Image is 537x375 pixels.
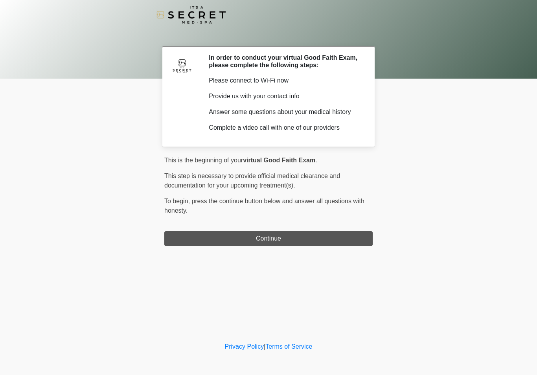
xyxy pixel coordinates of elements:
[158,28,379,43] h1: ‎ ‎
[164,173,340,189] span: This step is necessary to provide official medical clearance and documentation for your upcoming ...
[164,198,364,214] span: press the continue button below and answer all questions with honesty.
[164,157,243,164] span: This is the beginning of your
[265,343,312,350] a: Terms of Service
[264,343,265,350] a: |
[315,157,317,164] span: .
[164,231,373,246] button: Continue
[170,54,194,77] img: Agent Avatar
[209,107,361,117] p: Answer some questions about your medical history
[209,92,361,101] p: Provide us with your contact info
[209,54,361,69] h2: In order to conduct your virtual Good Faith Exam, please complete the following steps:
[225,343,264,350] a: Privacy Policy
[243,157,315,164] strong: virtual Good Faith Exam
[156,6,226,24] img: It's A Secret Med Spa Logo
[209,123,361,132] p: Complete a video call with one of our providers
[209,76,361,85] p: Please connect to Wi-Fi now
[164,198,191,204] span: To begin,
